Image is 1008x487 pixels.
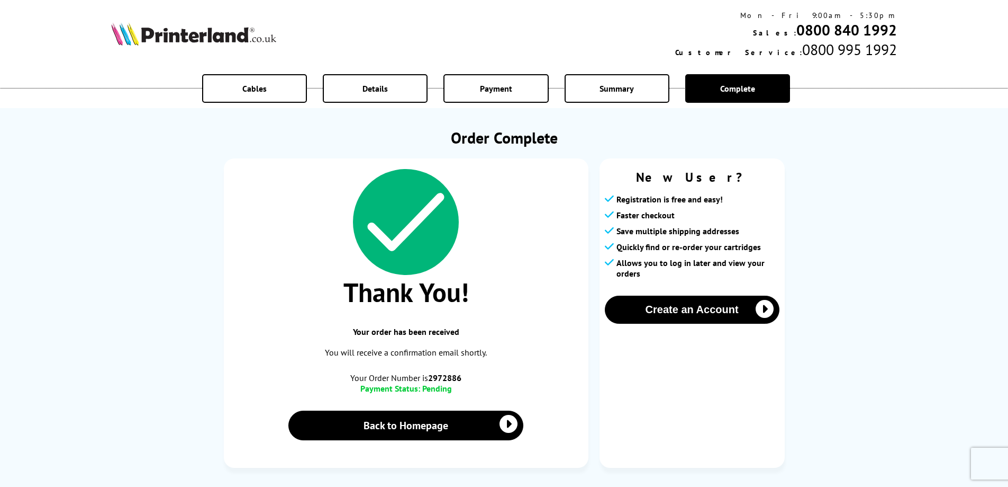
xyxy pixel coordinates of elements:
span: Quickly find or re-order your cartridges [616,242,761,252]
span: Complete [720,83,755,94]
a: 0800 840 1992 [796,20,897,40]
span: Allows you to log in later and view your orders [616,258,779,279]
div: Mon - Fri 9:00am - 5:30pm [675,11,897,20]
span: Payment Status: [360,383,420,394]
span: Save multiple shipping addresses [616,226,739,236]
img: Printerland Logo [111,22,276,46]
span: Registration is free and easy! [616,194,723,205]
span: 0800 995 1992 [802,40,897,59]
span: Faster checkout [616,210,675,220]
span: Details [362,83,388,94]
span: Customer Service: [675,48,802,57]
h1: Order Complete [224,127,785,148]
span: New User? [605,169,779,185]
span: Pending [422,383,452,394]
span: Your Order Number is [234,373,578,383]
span: Thank You! [234,275,578,309]
span: Summary [600,83,634,94]
a: Back to Homepage [288,411,524,440]
button: Create an Account [605,296,779,324]
span: Payment [480,83,512,94]
span: Cables [242,83,267,94]
b: 2972886 [428,373,461,383]
p: You will receive a confirmation email shortly. [234,346,578,360]
span: Sales: [753,28,796,38]
span: Your order has been received [234,326,578,337]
